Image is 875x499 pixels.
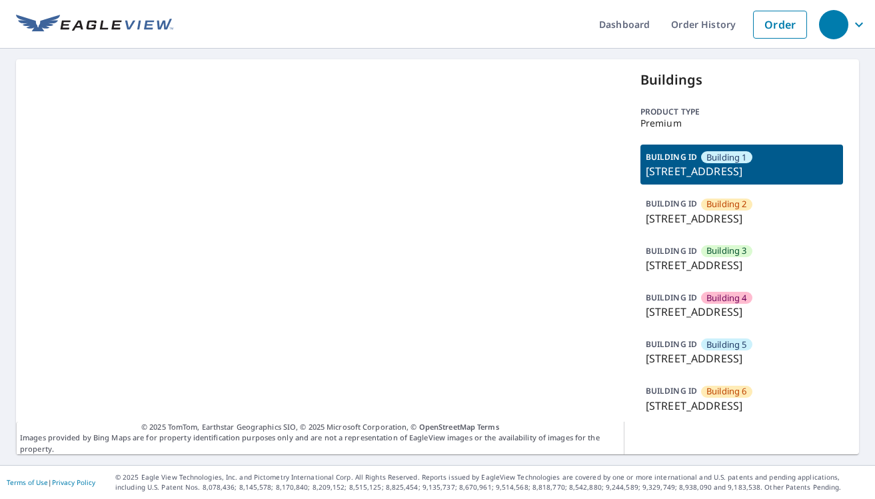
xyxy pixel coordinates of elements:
p: [STREET_ADDRESS] [646,304,838,320]
p: [STREET_ADDRESS] [646,398,838,414]
p: Product type [640,106,843,118]
p: [STREET_ADDRESS] [646,257,838,273]
p: BUILDING ID [646,151,697,163]
p: | [7,478,95,486]
a: Terms of Use [7,478,48,487]
p: BUILDING ID [646,198,697,209]
a: Order [753,11,807,39]
span: Building 5 [706,338,747,351]
p: © 2025 Eagle View Technologies, Inc. and Pictometry International Corp. All Rights Reserved. Repo... [115,472,868,492]
p: Images provided by Bing Maps are for property identification purposes only and are not a represen... [16,422,624,455]
a: Privacy Policy [52,478,95,487]
p: BUILDING ID [646,292,697,303]
p: Buildings [640,70,843,90]
p: BUILDING ID [646,385,697,396]
a: Terms [477,422,499,432]
span: Building 1 [706,151,747,164]
img: EV Logo [16,15,173,35]
span: Building 6 [706,385,747,398]
span: Building 4 [706,292,747,304]
p: [STREET_ADDRESS] [646,350,838,366]
p: [STREET_ADDRESS] [646,211,838,227]
p: [STREET_ADDRESS] [646,163,838,179]
a: OpenStreetMap [419,422,475,432]
p: BUILDING ID [646,245,697,256]
span: Building 3 [706,245,747,257]
span: © 2025 TomTom, Earthstar Geographics SIO, © 2025 Microsoft Corporation, © [141,422,499,433]
p: BUILDING ID [646,338,697,350]
p: Premium [640,118,843,129]
span: Building 2 [706,198,747,211]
